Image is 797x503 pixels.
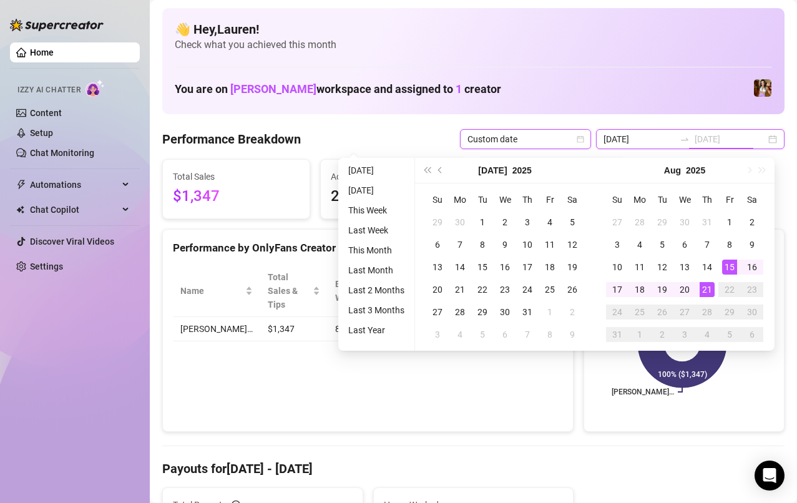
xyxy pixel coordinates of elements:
td: 2025-07-20 [426,278,449,301]
span: Total Sales [173,170,300,183]
td: 2025-08-29 [718,301,741,323]
div: 8 [475,237,490,252]
div: 17 [610,282,625,297]
div: 13 [430,260,445,275]
div: 1 [722,215,737,230]
a: Discover Viral Videos [30,237,114,247]
div: 28 [452,305,467,320]
th: Fr [718,188,741,211]
div: 3 [430,327,445,342]
div: 20 [430,282,445,297]
th: Tu [471,188,494,211]
span: Automations [30,175,119,195]
div: 11 [542,237,557,252]
td: 2025-08-08 [718,233,741,256]
div: 7 [520,327,535,342]
td: 2025-08-09 [741,233,763,256]
td: 2025-07-21 [449,278,471,301]
th: Name [173,265,260,317]
td: 2025-07-31 [516,301,539,323]
button: Last year (Control + left) [420,158,434,183]
div: 18 [632,282,647,297]
div: 27 [430,305,445,320]
div: 21 [700,282,715,297]
td: 2025-07-03 [516,211,539,233]
a: Setup [30,128,53,138]
div: 30 [452,215,467,230]
span: $1,347 [173,185,300,208]
a: Chat Monitoring [30,148,94,158]
td: 2025-08-04 [628,233,651,256]
div: 28 [700,305,715,320]
div: 8 [542,327,557,342]
th: Tu [651,188,673,211]
td: 2025-08-08 [539,323,561,346]
div: 26 [655,305,670,320]
h4: Performance Breakdown [162,130,301,148]
div: 8 [722,237,737,252]
td: 2025-07-07 [449,233,471,256]
div: 29 [722,305,737,320]
div: 6 [430,237,445,252]
th: Fr [539,188,561,211]
td: 2025-07-29 [471,301,494,323]
div: 14 [700,260,715,275]
button: Previous month (PageUp) [434,158,447,183]
td: 2025-08-07 [516,323,539,346]
td: 2025-08-03 [426,323,449,346]
td: $1,347 [260,317,328,341]
td: 2025-07-15 [471,256,494,278]
td: 2025-08-02 [561,301,584,323]
div: 28 [632,215,647,230]
span: swap-right [680,134,690,144]
td: 2025-07-25 [539,278,561,301]
div: 3 [520,215,535,230]
td: 2025-06-29 [426,211,449,233]
div: 4 [542,215,557,230]
td: 2025-08-26 [651,301,673,323]
td: 2025-08-12 [651,256,673,278]
td: 2025-07-08 [471,233,494,256]
th: Th [516,188,539,211]
div: 7 [452,237,467,252]
td: 2025-07-12 [561,233,584,256]
div: 31 [700,215,715,230]
td: 2025-08-28 [696,301,718,323]
td: 2025-07-14 [449,256,471,278]
td: 2025-07-24 [516,278,539,301]
th: Sa [741,188,763,211]
td: 2025-07-27 [426,301,449,323]
div: 29 [655,215,670,230]
td: 2025-07-10 [516,233,539,256]
div: 19 [655,282,670,297]
div: 5 [722,327,737,342]
div: 15 [722,260,737,275]
a: Settings [30,261,63,271]
div: 22 [722,282,737,297]
div: 26 [565,282,580,297]
img: AI Chatter [86,79,105,97]
input: Start date [604,132,675,146]
span: Total Sales & Tips [268,270,310,311]
td: 2025-08-03 [606,233,628,256]
td: 2025-07-06 [426,233,449,256]
div: 10 [610,260,625,275]
td: 2025-08-07 [696,233,718,256]
td: 2025-07-28 [628,211,651,233]
span: calendar [577,135,584,143]
td: 2025-08-01 [718,211,741,233]
td: 2025-08-22 [718,278,741,301]
div: 23 [745,282,760,297]
td: 2025-07-23 [494,278,516,301]
td: 2025-08-17 [606,278,628,301]
div: 5 [655,237,670,252]
th: Th [696,188,718,211]
div: 1 [542,305,557,320]
td: 2025-08-16 [741,256,763,278]
div: 22 [475,282,490,297]
div: 23 [497,282,512,297]
li: Last Year [343,323,409,338]
div: 30 [497,305,512,320]
td: 2025-07-02 [494,211,516,233]
span: to [680,134,690,144]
